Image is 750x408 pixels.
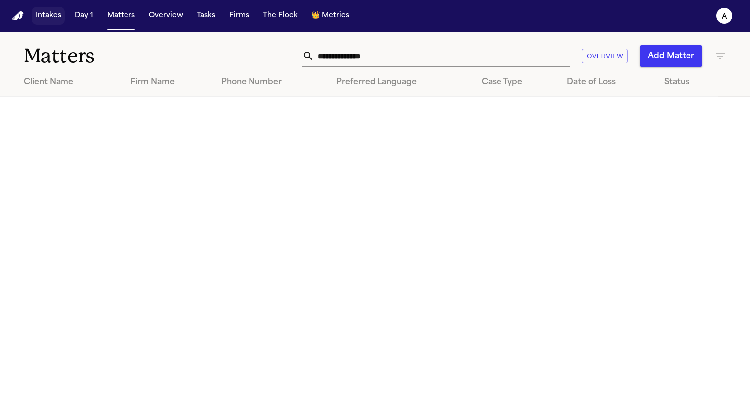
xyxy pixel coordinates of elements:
[225,7,253,25] button: Firms
[71,7,97,25] button: Day 1
[336,76,466,88] div: Preferred Language
[193,7,219,25] button: Tasks
[482,76,551,88] div: Case Type
[221,76,320,88] div: Phone Number
[640,45,702,67] button: Add Matter
[12,11,24,21] a: Home
[32,7,65,25] button: Intakes
[24,76,115,88] div: Client Name
[259,7,302,25] button: The Flock
[24,44,220,68] h1: Matters
[103,7,139,25] button: Matters
[308,7,353,25] button: crownMetrics
[130,76,205,88] div: Firm Name
[582,49,628,64] button: Overview
[145,7,187,25] button: Overview
[12,11,24,21] img: Finch Logo
[664,76,710,88] div: Status
[567,76,648,88] div: Date of Loss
